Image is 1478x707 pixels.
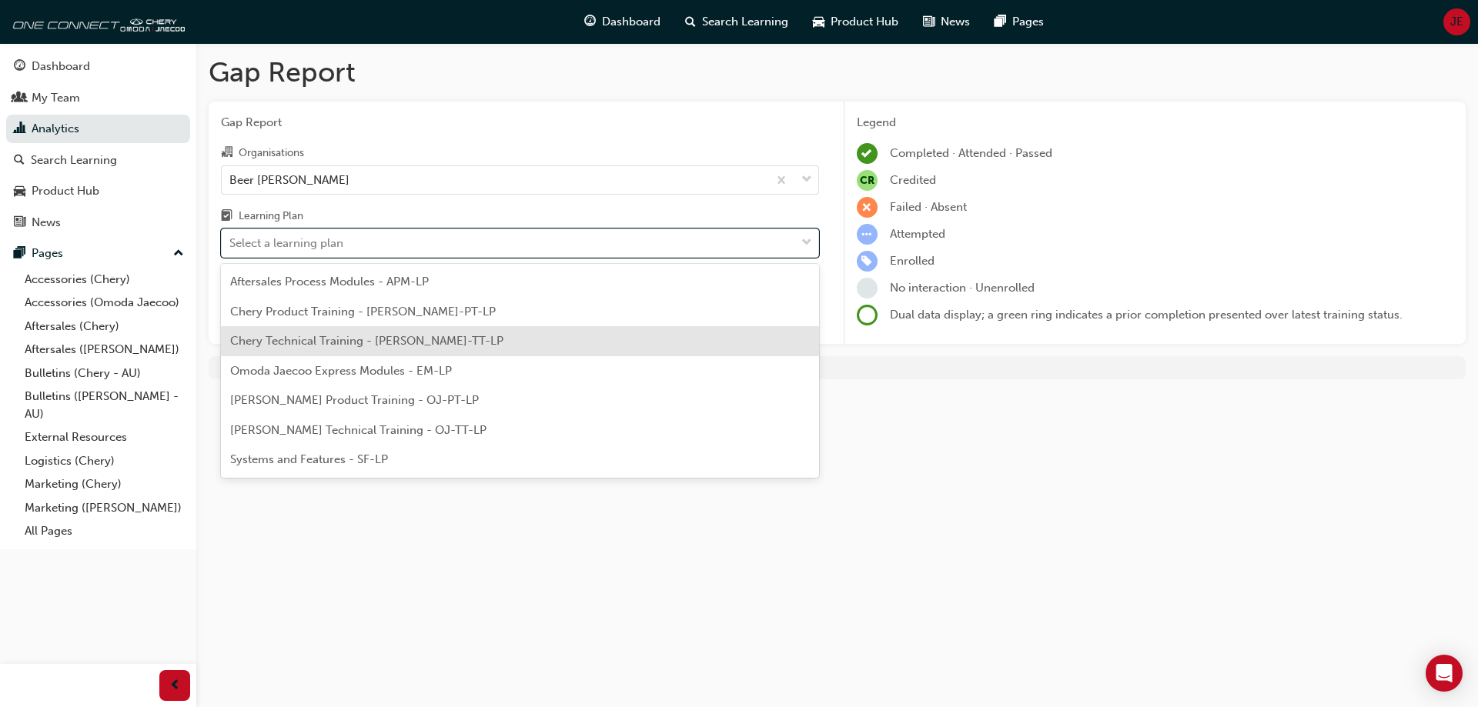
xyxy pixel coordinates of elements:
[230,275,429,288] span: Aftersales Process Modules - APM-LP
[14,92,25,105] span: people-icon
[18,268,190,292] a: Accessories (Chery)
[6,52,190,81] a: Dashboard
[209,55,1466,89] h1: Gap Report
[239,145,304,161] div: Organisations
[911,6,982,38] a: news-iconNews
[813,12,824,32] span: car-icon
[857,278,878,298] span: learningRecordVerb_NONE-icon
[941,13,970,31] span: News
[18,291,190,315] a: Accessories (Omoda Jaecoo)
[32,182,99,200] div: Product Hub
[6,115,190,143] a: Analytics
[6,177,190,205] a: Product Hub
[14,185,25,198] span: car-icon
[857,224,878,245] span: learningRecordVerb_ATTEMPT-icon
[857,170,878,191] span: null-icon
[6,208,190,237] a: News
[32,58,90,75] div: Dashboard
[685,12,696,32] span: search-icon
[890,281,1035,295] span: No interaction · Unenrolled
[18,519,190,543] a: All Pages
[230,334,503,348] span: Chery Technical Training - [PERSON_NAME]-TT-LP
[8,6,185,37] img: oneconnect
[18,385,190,425] a: Bulletins ([PERSON_NAME] - AU)
[221,114,819,132] span: Gap Report
[18,362,190,385] a: Bulletins (Chery - AU)
[6,84,190,112] a: My Team
[229,235,343,252] div: Select a learning plan
[14,216,25,230] span: news-icon
[32,89,80,107] div: My Team
[890,254,935,268] span: Enrolled
[230,452,388,466] span: Systems and Features - SF-LP
[6,239,190,268] button: Pages
[890,173,936,187] span: Credited
[857,251,878,272] span: learningRecordVerb_ENROLL-icon
[702,13,788,31] span: Search Learning
[173,244,184,264] span: up-icon
[602,13,660,31] span: Dashboard
[14,122,25,136] span: chart-icon
[890,308,1403,322] span: Dual data display; a green ring indicates a prior completion presented over latest training status.
[890,200,967,214] span: Failed · Absent
[831,13,898,31] span: Product Hub
[230,423,487,437] span: [PERSON_NAME] Technical Training - OJ-TT-LP
[221,210,232,224] span: learningplan-icon
[1012,13,1044,31] span: Pages
[18,425,190,449] a: External Resources
[14,60,25,74] span: guage-icon
[18,315,190,338] a: Aftersales (Chery)
[6,49,190,239] button: DashboardMy TeamAnalyticsSearch LearningProduct HubNews
[995,12,1006,32] span: pages-icon
[18,338,190,362] a: Aftersales ([PERSON_NAME])
[857,143,878,164] span: learningRecordVerb_COMPLETE-icon
[857,197,878,218] span: learningRecordVerb_FAIL-icon
[801,233,812,253] span: down-icon
[572,6,673,38] a: guage-iconDashboard
[673,6,801,38] a: search-iconSearch Learning
[1426,655,1463,692] div: Open Intercom Messenger
[890,227,945,241] span: Attempted
[239,208,303,224] div: Learning Plan
[169,676,181,695] span: prev-icon
[801,170,812,190] span: down-icon
[32,245,63,262] div: Pages
[890,146,1052,160] span: Completed · Attended · Passed
[14,154,25,168] span: search-icon
[1450,13,1463,31] span: JE
[18,496,190,520] a: Marketing ([PERSON_NAME])
[18,472,190,496] a: Marketing (Chery)
[229,171,349,188] div: Beer [PERSON_NAME]
[221,146,232,160] span: organisation-icon
[923,12,935,32] span: news-icon
[982,6,1056,38] a: pages-iconPages
[584,12,596,32] span: guage-icon
[6,146,190,175] a: Search Learning
[230,393,479,407] span: [PERSON_NAME] Product Training - OJ-PT-LP
[14,247,25,261] span: pages-icon
[32,214,61,232] div: News
[230,364,452,378] span: Omoda Jaecoo Express Modules - EM-LP
[801,6,911,38] a: car-iconProduct Hub
[857,114,1454,132] div: Legend
[31,152,117,169] div: Search Learning
[230,305,496,318] span: Chery Product Training - [PERSON_NAME]-PT-LP
[18,449,190,473] a: Logistics (Chery)
[1443,8,1470,35] button: JE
